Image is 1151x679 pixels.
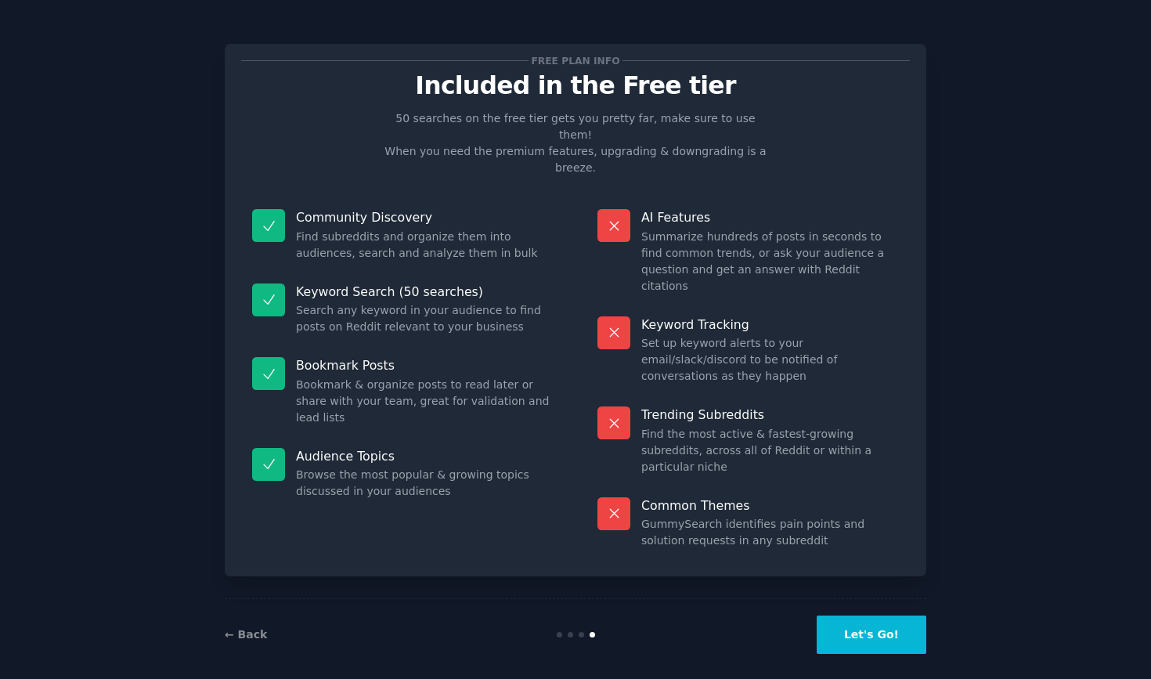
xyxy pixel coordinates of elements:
dd: Browse the most popular & growing topics discussed in your audiences [296,467,554,500]
button: Let's Go! [817,616,926,654]
dd: Bookmark & organize posts to read later or share with your team, great for validation and lead lists [296,377,554,426]
p: Bookmark Posts [296,357,554,374]
p: Keyword Search (50 searches) [296,284,554,300]
p: Community Discovery [296,209,554,226]
dd: Set up keyword alerts to your email/slack/discord to be notified of conversations as they happen [641,335,899,385]
span: Free plan info [529,52,622,69]
p: Keyword Tracking [641,316,899,333]
dd: Summarize hundreds of posts in seconds to find common trends, or ask your audience a question and... [641,229,899,294]
p: AI Features [641,209,899,226]
p: Trending Subreddits [641,406,899,423]
p: Common Themes [641,497,899,514]
dd: Find subreddits and organize them into audiences, search and analyze them in bulk [296,229,554,262]
dd: Find the most active & fastest-growing subreddits, across all of Reddit or within a particular niche [641,426,899,475]
dd: Search any keyword in your audience to find posts on Reddit relevant to your business [296,302,554,335]
p: 50 searches on the free tier gets you pretty far, make sure to use them! When you need the premiu... [378,110,773,176]
dd: GummySearch identifies pain points and solution requests in any subreddit [641,516,899,549]
p: Included in the Free tier [241,72,910,99]
a: ← Back [225,628,267,641]
p: Audience Topics [296,448,554,464]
